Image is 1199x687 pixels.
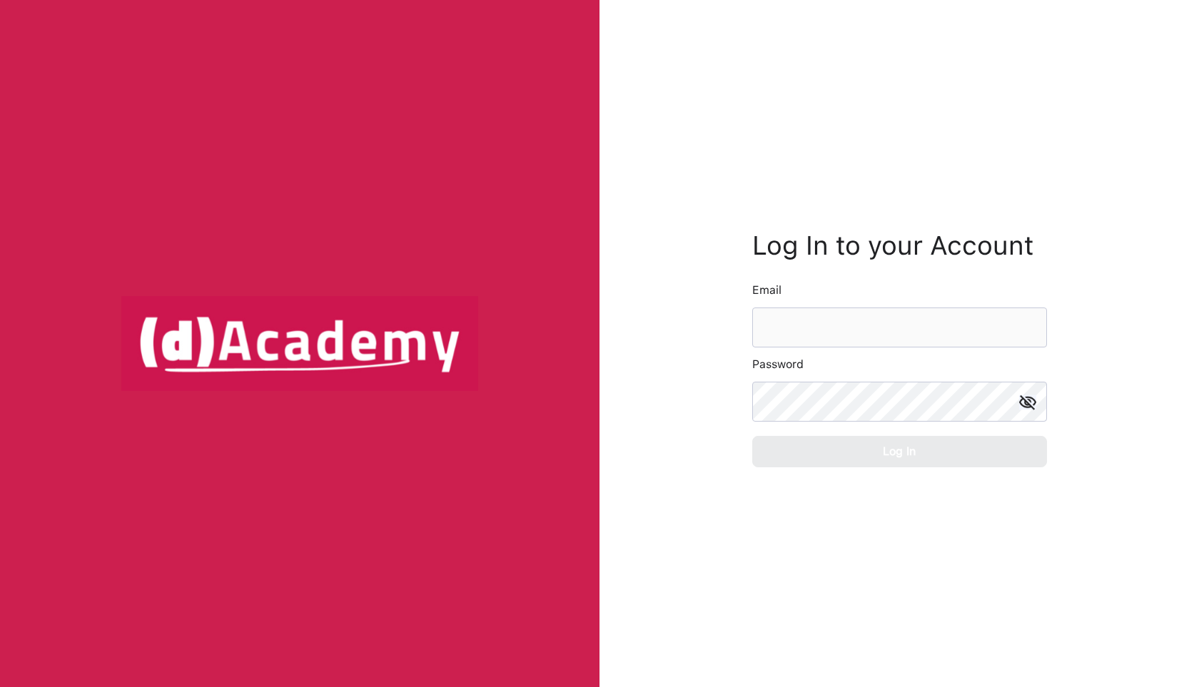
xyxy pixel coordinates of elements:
label: Email [752,280,781,300]
label: Password [752,355,804,375]
button: Log In [752,436,1047,467]
img: icon [1019,395,1036,410]
img: logo [121,296,478,390]
h3: Log In to your Account [752,234,1047,258]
